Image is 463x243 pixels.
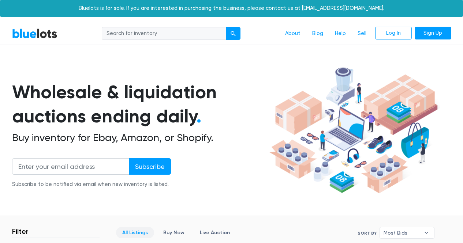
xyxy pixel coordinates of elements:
h3: Filter [12,227,29,236]
label: Sort By [358,230,377,236]
a: Sell [352,27,372,41]
input: Enter your email address [12,158,129,175]
input: Search for inventory [102,27,226,40]
img: hero-ee84e7d0318cb26816c560f6b4441b76977f77a177738b4e94f68c95b2b83dbb.png [267,64,440,197]
a: All Listings [116,227,154,238]
b: ▾ [419,227,434,238]
a: Sign Up [415,27,451,40]
h2: Buy inventory for Ebay, Amazon, or Shopify. [12,132,267,144]
a: Help [329,27,352,41]
input: Subscribe [129,158,171,175]
a: Log In [375,27,412,40]
div: Subscribe to be notified via email when new inventory is listed. [12,181,171,189]
h1: Wholesale & liquidation auctions ending daily [12,80,267,129]
a: Buy Now [157,227,191,238]
a: Live Auction [194,227,236,238]
a: BlueLots [12,28,57,39]
span: . [197,105,201,127]
a: About [279,27,306,41]
span: Most Bids [384,227,420,238]
a: Blog [306,27,329,41]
